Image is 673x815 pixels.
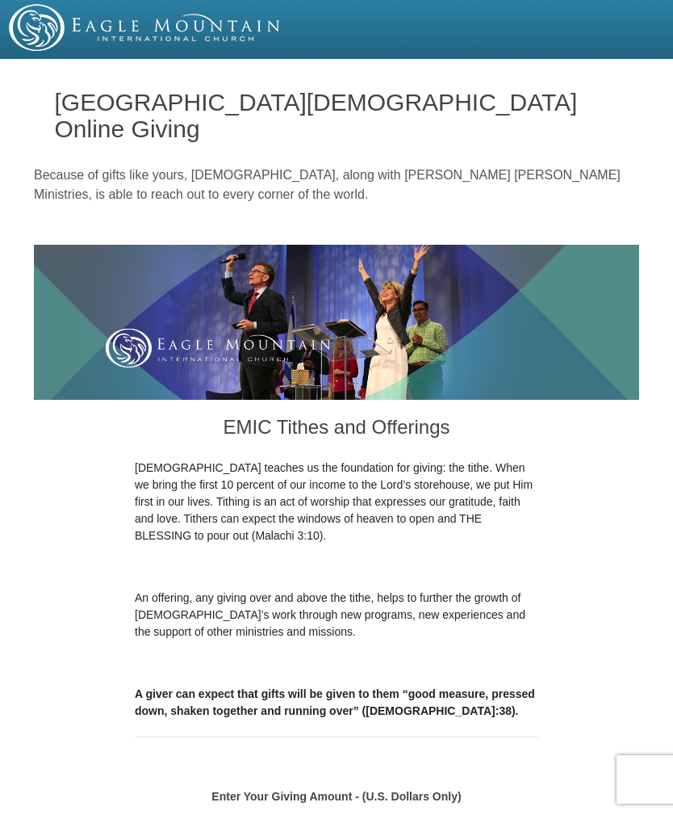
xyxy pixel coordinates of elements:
[211,790,461,803] strong: Enter Your Giving Amount - (U.S. Dollars Only)
[135,400,538,460] h3: EMIC Tithes and Offerings
[135,687,535,717] b: A giver can expect that gifts will be given to them “good measure, pressed down, shaken together ...
[34,166,639,204] p: Because of gifts like yours, [DEMOGRAPHIC_DATA], along with [PERSON_NAME] [PERSON_NAME] Ministrie...
[135,460,538,544] p: [DEMOGRAPHIC_DATA] teaches us the foundation for giving: the tithe. When we bring the first 10 pe...
[9,4,282,51] img: EMIC
[135,590,538,641] p: An offering, any giving over and above the tithe, helps to further the growth of [DEMOGRAPHIC_DAT...
[55,89,619,142] h1: [GEOGRAPHIC_DATA][DEMOGRAPHIC_DATA] Online Giving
